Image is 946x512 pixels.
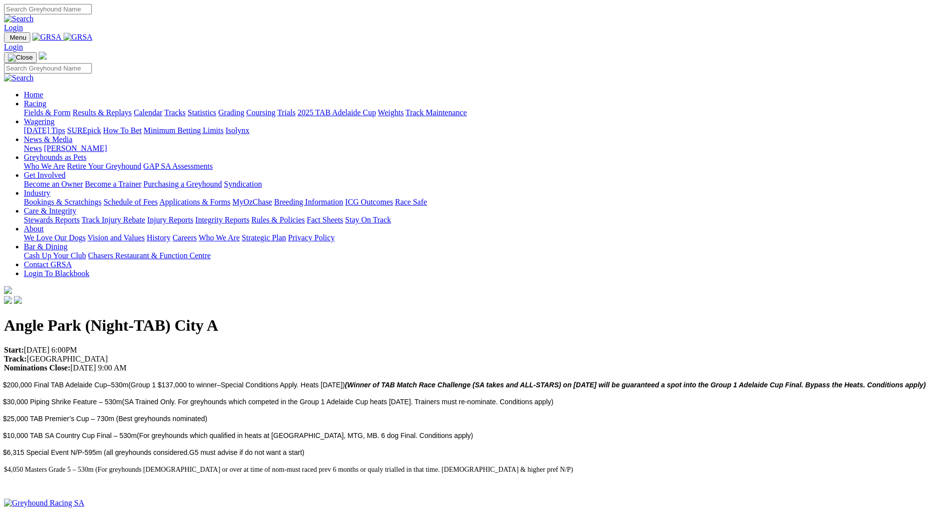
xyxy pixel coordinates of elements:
[137,432,473,439] span: (For greyhounds which qualified in heats at [GEOGRAPHIC_DATA], MTG, MB. 6 dog Final. Conditions a...
[4,466,573,473] span: $4,050 Masters Grade 5 – 530m (For greyhounds [DEMOGRAPHIC_DATA] or over at time of nom-must race...
[134,108,162,117] a: Calendar
[246,108,276,117] a: Coursing
[4,355,27,363] strong: Track:
[24,162,942,171] div: Greyhounds as Pets
[4,52,37,63] button: Toggle navigation
[4,346,24,354] strong: Start:
[24,108,942,117] div: Racing
[4,286,12,294] img: logo-grsa-white.png
[147,216,193,224] a: Injury Reports
[307,216,343,224] a: Fact Sheets
[24,216,79,224] a: Stewards Reports
[4,316,942,335] h1: Angle Park (Night-TAB) City A
[73,108,132,117] a: Results & Replays
[277,108,295,117] a: Trials
[3,381,128,389] span: $200,000 Final TAB Adelaide Cup–530m
[24,153,86,161] a: Greyhounds as Pets
[128,381,926,389] span: (Group 1 $137,000 to winner–Special Conditions Apply. Heats [DATE])
[4,364,71,372] strong: Nominations Close:
[85,180,142,188] a: Become a Trainer
[274,198,343,206] a: Breeding Information
[345,381,926,389] i: (Winner of TAB Match Race Challenge (SA takes and ALL-STARS) on [DATE] will be guaranteed a spot ...
[8,54,33,62] img: Close
[3,432,137,439] span: $10,000 TAB SA Country Cup Final – 530m
[32,33,62,42] img: GRSA
[4,32,30,43] button: Toggle navigation
[288,233,335,242] a: Privacy Policy
[195,216,249,224] a: Integrity Reports
[103,198,157,206] a: Schedule of Fees
[144,180,222,188] a: Purchasing a Greyhound
[242,233,286,242] a: Strategic Plan
[24,207,76,215] a: Care & Integrity
[251,216,305,224] a: Rules & Policies
[24,224,44,233] a: About
[395,198,427,206] a: Race Safe
[144,162,213,170] a: GAP SA Assessments
[3,398,122,406] span: $30,000 Piping Shrike Feature – 530m
[67,162,142,170] a: Retire Your Greyhound
[24,242,68,251] a: Bar & Dining
[14,296,22,304] img: twitter.svg
[44,144,107,152] a: [PERSON_NAME]
[144,126,223,135] a: Minimum Betting Limits
[4,73,34,82] img: Search
[4,43,23,51] a: Login
[24,126,942,135] div: Wagering
[39,52,47,60] img: logo-grsa-white.png
[218,108,244,117] a: Grading
[345,216,391,224] a: Stay On Track
[24,117,55,126] a: Wagering
[81,216,145,224] a: Track Injury Rebate
[4,296,12,304] img: facebook.svg
[4,63,92,73] input: Search
[225,126,249,135] a: Isolynx
[64,33,93,42] img: GRSA
[24,144,942,153] div: News & Media
[24,189,50,197] a: Industry
[345,198,393,206] a: ICG Outcomes
[24,233,942,242] div: About
[10,34,26,41] span: Menu
[378,108,404,117] a: Weights
[24,260,72,269] a: Contact GRSA
[24,162,65,170] a: Who We Are
[297,108,376,117] a: 2025 TAB Adelaide Cup
[159,198,230,206] a: Applications & Forms
[24,171,66,179] a: Get Involved
[24,180,942,189] div: Get Involved
[103,126,142,135] a: How To Bet
[3,415,207,423] span: $25,000 TAB Premier’s Cup – 730m (Best greyhounds nominated)
[232,198,272,206] a: MyOzChase
[24,135,73,144] a: News & Media
[24,126,65,135] a: [DATE] Tips
[406,108,467,117] a: Track Maintenance
[24,99,46,108] a: Racing
[172,233,197,242] a: Careers
[24,198,942,207] div: Industry
[24,251,942,260] div: Bar & Dining
[88,251,211,260] a: Chasers Restaurant & Function Centre
[4,23,23,32] a: Login
[188,108,217,117] a: Statistics
[67,126,101,135] a: SUREpick
[4,346,942,372] p: [DATE] 6:00PM [GEOGRAPHIC_DATA] [DATE] 9:00 AM
[24,144,42,152] a: News
[24,233,85,242] a: We Love Our Dogs
[122,398,554,406] span: (SA Trained Only. For greyhounds which competed in the Group 1 Adelaide Cup heats [DATE]. Trainer...
[4,4,92,14] input: Search
[4,499,84,508] img: Greyhound Racing SA
[24,180,83,188] a: Become an Owner
[24,198,101,206] a: Bookings & Scratchings
[24,251,86,260] a: Cash Up Your Club
[3,448,304,456] span: $6,315 Special Event N/P-595m (all greyhounds considered.G5 must advise if do not want a start)
[199,233,240,242] a: Who We Are
[24,216,942,224] div: Care & Integrity
[24,269,89,278] a: Login To Blackbook
[24,90,43,99] a: Home
[4,14,34,23] img: Search
[224,180,262,188] a: Syndication
[146,233,170,242] a: History
[24,108,71,117] a: Fields & Form
[164,108,186,117] a: Tracks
